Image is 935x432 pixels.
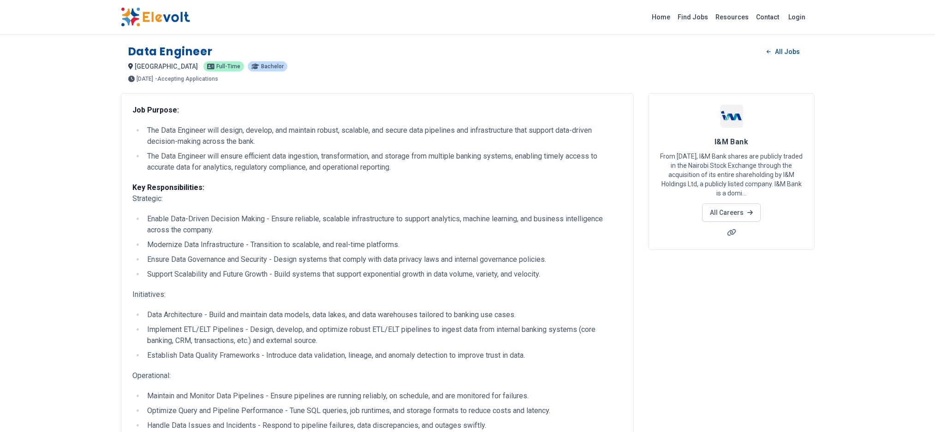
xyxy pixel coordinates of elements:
img: I&M Bank [720,105,743,128]
li: Modernize Data Infrastructure - Transition to scalable, and real-time platforms. [144,239,622,250]
li: Support Scalability and Future Growth - Build systems that support exponential growth in data vol... [144,269,622,280]
li: Optimize Query and Pipeline Performance - Tune SQL queries, job runtimes, and storage formats to ... [144,405,622,416]
li: Ensure Data Governance and Security - Design systems that comply with data privacy laws and inter... [144,254,622,265]
a: Contact [752,10,783,24]
a: All Careers [702,203,761,222]
p: Initiatives: [132,289,622,300]
li: Maintain and Monitor Data Pipelines - Ensure pipelines are running reliably, on schedule, and are... [144,391,622,402]
span: Bachelor [261,64,284,69]
li: Data Architecture - Build and maintain data models, data lakes, and data warehouses tailored to b... [144,309,622,320]
li: Implement ETL/ELT Pipelines - Design, develop, and optimize robust ETL/ELT pipelines to ingest da... [144,324,622,346]
span: I&M Bank [715,137,749,146]
p: - Accepting Applications [155,76,218,82]
a: Resources [712,10,752,24]
a: Find Jobs [674,10,712,24]
li: The Data Engineer will design, develop, and maintain robust, scalable, and secure data pipelines ... [144,125,622,147]
a: All Jobs [759,45,807,59]
strong: Key Responsibilities: [132,183,204,192]
p: Operational: [132,370,622,381]
li: Enable Data-Driven Decision Making - Ensure reliable, scalable infrastructure to support analytic... [144,213,622,236]
img: Elevolt [121,7,190,27]
li: The Data Engineer will ensure efficient data ingestion, transformation, and storage from multiple... [144,151,622,173]
li: Handle Data Issues and Incidents - Respond to pipeline failures, data discrepancies, and outages ... [144,420,622,431]
p: Strategic: [132,182,622,204]
span: Full-time [216,64,240,69]
span: [DATE] [137,76,153,82]
h1: Data Engineer [128,44,213,59]
a: Login [783,8,811,26]
span: [GEOGRAPHIC_DATA] [135,63,198,70]
strong: Job Purpose: [132,106,179,114]
p: From [DATE], I&M Bank shares are publicly traded in the Nairobi Stock Exchange through the acquis... [660,152,803,198]
a: Home [648,10,674,24]
li: Establish Data Quality Frameworks - Introduce data validation, lineage, and anomaly detection to ... [144,350,622,361]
